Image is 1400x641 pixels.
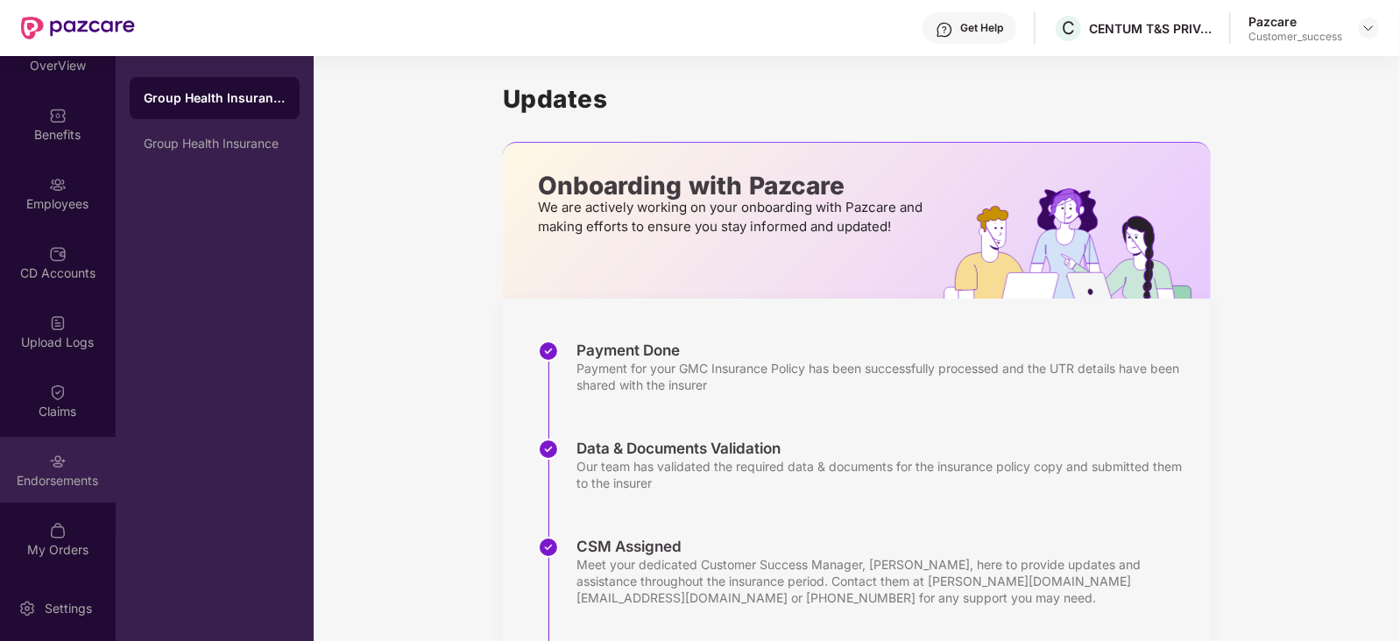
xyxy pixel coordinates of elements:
[538,341,559,362] img: svg+xml;base64,PHN2ZyBpZD0iU3RlcC1Eb25lLTMyeDMyIiB4bWxucz0iaHR0cDovL3d3dy53My5vcmcvMjAwMC9zdmciIH...
[576,439,1193,458] div: Data & Documents Validation
[49,107,67,124] img: svg+xml;base64,PHN2ZyBpZD0iQmVuZWZpdHMiIHhtbG5zPSJodHRwOi8vd3d3LnczLm9yZy8yMDAwL3N2ZyIgd2lkdGg9Ij...
[576,556,1193,606] div: Meet your dedicated Customer Success Manager, [PERSON_NAME], here to provide updates and assistan...
[49,314,67,332] img: svg+xml;base64,PHN2ZyBpZD0iVXBsb2FkX0xvZ3MiIGRhdGEtbmFtZT0iVXBsb2FkIExvZ3MiIHhtbG5zPSJodHRwOi8vd3...
[1062,18,1075,39] span: C
[576,458,1193,491] div: Our team has validated the required data & documents for the insurance policy copy and submitted ...
[21,17,135,39] img: New Pazcare Logo
[576,537,1193,556] div: CSM Assigned
[39,600,97,617] div: Settings
[1248,13,1342,30] div: Pazcare
[144,137,286,151] div: Group Health Insurance
[144,89,286,107] div: Group Health Insurance
[49,245,67,263] img: svg+xml;base64,PHN2ZyBpZD0iQ0RfQWNjb3VudHMiIGRhdGEtbmFtZT0iQ0QgQWNjb3VudHMiIHhtbG5zPSJodHRwOi8vd3...
[944,188,1211,299] img: hrOnboarding
[538,198,928,236] p: We are actively working on your onboarding with Pazcare and making efforts to ensure you stay inf...
[576,360,1193,393] div: Payment for your GMC Insurance Policy has been successfully processed and the UTR details have be...
[936,21,953,39] img: svg+xml;base64,PHN2ZyBpZD0iSGVscC0zMngzMiIgeG1sbnM9Imh0dHA6Ly93d3cudzMub3JnLzIwMDAvc3ZnIiB3aWR0aD...
[538,537,559,558] img: svg+xml;base64,PHN2ZyBpZD0iU3RlcC1Eb25lLTMyeDMyIiB4bWxucz0iaHR0cDovL3d3dy53My5vcmcvMjAwMC9zdmciIH...
[1248,30,1342,44] div: Customer_success
[49,453,67,470] img: svg+xml;base64,PHN2ZyBpZD0iRW5kb3JzZW1lbnRzIiB4bWxucz0iaHR0cDovL3d3dy53My5vcmcvMjAwMC9zdmciIHdpZH...
[49,384,67,401] img: svg+xml;base64,PHN2ZyBpZD0iQ2xhaW0iIHhtbG5zPSJodHRwOi8vd3d3LnczLm9yZy8yMDAwL3N2ZyIgd2lkdGg9IjIwIi...
[49,176,67,194] img: svg+xml;base64,PHN2ZyBpZD0iRW1wbG95ZWVzIiB4bWxucz0iaHR0cDovL3d3dy53My5vcmcvMjAwMC9zdmciIHdpZHRoPS...
[18,600,36,617] img: svg+xml;base64,PHN2ZyBpZD0iU2V0dGluZy0yMHgyMCIgeG1sbnM9Imh0dHA6Ly93d3cudzMub3JnLzIwMDAvc3ZnIiB3aW...
[538,178,928,194] p: Onboarding with Pazcare
[538,439,559,460] img: svg+xml;base64,PHN2ZyBpZD0iU3RlcC1Eb25lLTMyeDMyIiB4bWxucz0iaHR0cDovL3d3dy53My5vcmcvMjAwMC9zdmciIH...
[960,21,1003,35] div: Get Help
[1089,20,1212,37] div: CENTUM T&S PRIVATE LIMITED
[49,522,67,539] img: svg+xml;base64,PHN2ZyBpZD0iTXlfT3JkZXJzIiBkYXRhLW5hbWU9Ik15IE9yZGVycyIgeG1sbnM9Imh0dHA6Ly93d3cudz...
[576,341,1193,360] div: Payment Done
[503,84,1211,114] h1: Updates
[1361,21,1375,35] img: svg+xml;base64,PHN2ZyBpZD0iRHJvcGRvd24tMzJ4MzIiIHhtbG5zPSJodHRwOi8vd3d3LnczLm9yZy8yMDAwL3N2ZyIgd2...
